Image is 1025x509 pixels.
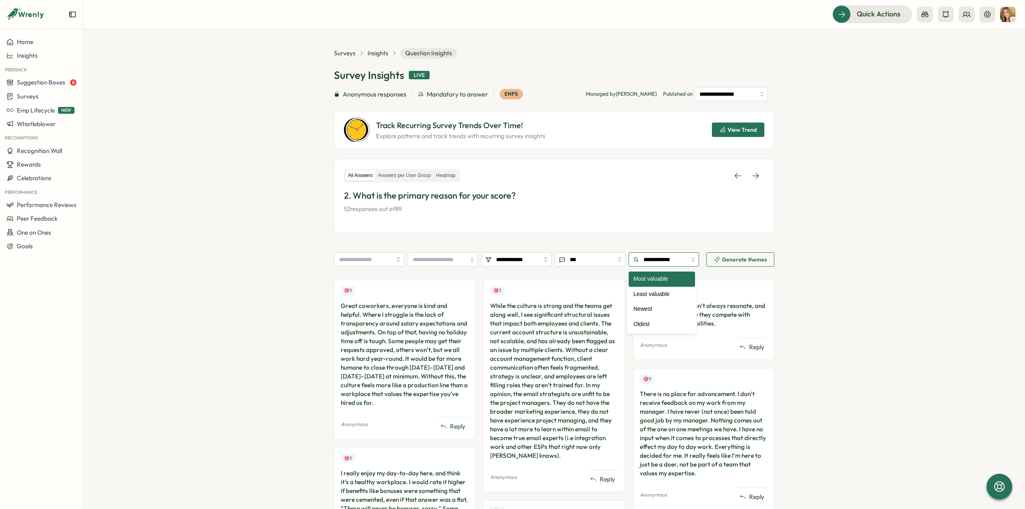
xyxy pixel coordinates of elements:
[17,161,41,168] span: Rewards
[749,493,764,501] span: Reply
[629,317,695,332] div: Oldest
[427,89,488,99] span: Mandatory to answer
[17,215,58,222] span: Peer Feedback
[587,473,618,485] button: Reply
[17,38,33,46] span: Home
[629,287,695,302] div: Least valuable
[640,491,667,499] p: Anonymous
[586,91,657,98] p: Managed by
[616,91,657,97] span: [PERSON_NAME]
[736,491,768,503] button: Reply
[500,89,523,99] div: eNPS
[341,286,355,295] div: Upvotes
[341,454,355,463] div: Upvotes
[400,48,457,58] span: Question Insights
[70,79,76,86] span: 8
[640,302,768,328] div: Cultural activities don’t always resonate, and at times they feel like they compete with producti...
[376,132,545,141] p: Explore patterns and track trends with recurring survey insights
[490,302,618,460] div: While the culture is strong and the teams get along well, I see significant structural issues tha...
[341,421,368,428] p: Anonymous
[712,123,764,137] button: View Trend
[663,87,768,101] span: Published on
[629,302,695,317] div: Newest
[334,49,356,58] a: Surveys
[722,257,767,262] span: Generate themes
[68,10,76,18] button: Expand sidebar
[749,343,764,352] span: Reply
[343,89,406,99] span: Anonymous responses
[706,252,774,267] button: Generate themes
[640,375,654,383] div: Upvotes
[490,286,504,295] div: Upvotes
[376,171,433,181] label: Answers per User Group
[629,272,695,287] div: Most valuable
[409,71,430,80] div: Live
[334,68,404,82] h1: Survey Insights
[368,49,388,58] a: Insights
[17,52,38,59] span: Insights
[490,474,517,481] p: Anonymous
[17,147,62,155] span: Recognition Wall
[376,119,545,132] p: Track Recurring Survey Trends Over Time!
[17,201,76,209] span: Performance Reviews
[434,171,458,181] label: Heatmap
[341,302,468,407] div: Great coworkers, everyone is kind and helpful. Where I struggle is the lack of transparency aroun...
[832,5,912,23] button: Quick Actions
[17,174,51,182] span: Celebrations
[17,229,51,236] span: One on Ones
[736,341,768,353] button: Reply
[17,242,33,250] span: Goals
[58,107,74,114] span: NEW
[17,107,55,114] span: Emp Lifecycle
[344,205,764,213] p: 52 responses out of 89
[344,189,764,202] p: 2. What is the primary reason for your score?
[17,93,38,100] span: Surveys
[728,127,757,133] span: View Trend
[857,9,900,19] span: Quick Actions
[600,475,615,484] span: Reply
[640,390,768,478] div: There is no place for advancement. I don't receive feedback on my work from my manager. I have ne...
[17,120,56,128] span: Whistleblower
[437,420,468,433] button: Reply
[640,342,667,349] p: Anonymous
[346,171,375,181] label: All Answers
[1000,7,1015,22] img: Tarin O'Neill
[450,422,465,431] span: Reply
[17,78,65,86] span: Suggestion Boxes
